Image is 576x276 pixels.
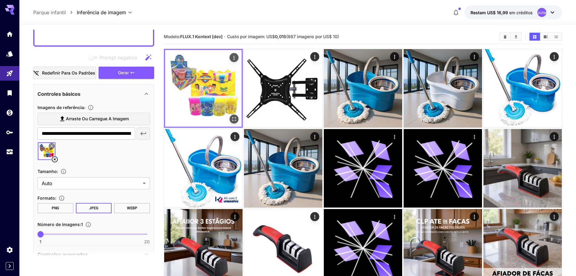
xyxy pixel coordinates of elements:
[470,10,508,15] font: Restam US$ 16,99
[470,212,479,221] div: Ações
[470,132,479,141] div: Ações
[550,52,559,61] div: Ações
[529,33,540,41] button: Mostrar imagens em visualização em grade
[511,33,521,41] button: Baixar tudo
[324,49,402,128] img: 2Q==
[404,49,482,128] img: Z
[127,206,137,210] font: WEBP
[58,168,69,175] button: Ajuste as dimensões da imagem gerada especificando sua largura e altura em pixels ou selecione en...
[6,262,14,270] button: Recolher barra lateral
[52,206,59,210] font: PNG
[37,222,80,227] font: Número de imagens
[224,34,226,40] font: ·
[33,9,66,15] font: Parque infantil
[310,132,319,141] div: Ações
[99,55,137,61] font: Prompt negativo
[165,50,242,127] img: Z
[37,247,150,262] div: Controles avançados
[57,169,58,174] font: :
[533,10,551,15] font: deputado
[230,212,239,221] div: Ações
[229,115,239,124] div: Abrir em tela cheia
[310,212,319,221] div: Ações
[144,239,150,244] font: 20
[470,52,479,61] div: Ações
[84,105,85,110] font: :
[6,50,13,58] div: Modelos
[40,239,41,244] font: 1
[509,10,532,15] font: em créditos
[89,206,98,210] font: JPEG
[244,129,322,208] img: 2Q==
[76,203,112,213] button: JPEG
[37,113,150,125] label: Arraste ou carregue a imagem
[83,221,94,228] button: Especifique quantas imagens gerar em uma única solicitação. Cada geração de imagem será cobrada s...
[464,5,562,19] button: $ 16.98916deputado
[540,33,551,41] button: Mostrar imagens na visualização de vídeo
[99,67,154,79] button: Gerar
[42,180,52,186] font: Auto
[33,67,96,79] button: Redefinir para os padrões
[6,128,13,136] div: Chaves de API
[275,34,286,39] font: 0,015
[55,195,56,201] font: :
[483,49,562,128] img: 9k=
[66,116,129,121] font: Arraste ou carregue a imagem
[33,9,66,16] a: Parque infantil
[80,222,81,227] font: :
[164,129,242,208] img: Z
[37,195,55,201] font: Formato
[390,52,399,61] div: Ações
[77,9,126,15] font: Inferência de imagem
[180,34,223,39] font: FLUX.1 Kontext [dev]
[37,87,150,101] div: Controles básicos
[56,195,67,201] button: Escolha o formato de arquivo para a imagem de saída.
[470,9,532,16] div: $ 16.98916
[81,222,83,227] font: 1
[529,32,562,41] div: Mostrar imagens em visualização em gradeMostrar imagens na visualização de vídeoMostrar imagens n...
[6,30,13,38] div: Lar
[227,34,275,39] font: Custo por imagem: US$
[499,32,522,41] div: Imagens nítidasBaixar tudo
[37,105,84,110] font: Imagens de referência
[85,105,96,111] button: Carregue uma imagem de referência para orientar o resultado. Isso é necessário para conversão de ...
[6,89,13,97] div: Biblioteca
[118,70,129,75] font: Gerar
[114,203,150,213] button: WEBP
[6,70,13,77] div: Parque infantil
[37,91,80,97] font: Controles básicos
[551,33,561,41] button: Mostrar imagens na visualização de lista
[6,246,13,254] div: Configurações
[164,34,180,39] font: Modelo:
[229,53,239,62] div: Ações
[6,109,13,116] div: Carteira
[483,129,562,208] img: Z
[550,132,559,141] div: Ações
[87,54,142,62] span: Prompts negativos não são compatíveis com o modelo selecionado.
[390,212,399,221] div: Ações
[6,148,13,156] div: Uso
[500,33,510,41] button: Imagens nítidas
[42,70,95,75] font: Redefinir para os padrões
[550,212,559,221] div: Ações
[37,169,57,174] font: Tamanho
[244,49,322,128] img: Z
[230,132,239,141] div: Ações
[33,9,77,16] nav: migalha de pão
[37,203,73,213] button: PNG
[286,34,339,39] font: (667 imagens por US$ 10)
[310,52,319,61] div: Ações
[390,132,399,141] div: Ações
